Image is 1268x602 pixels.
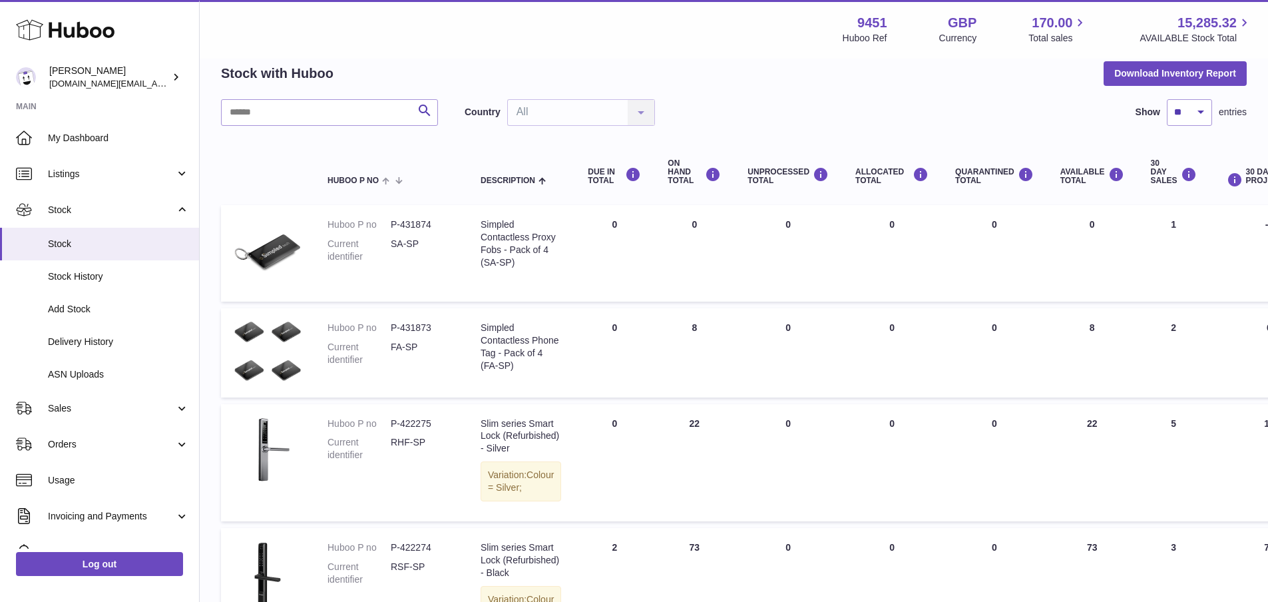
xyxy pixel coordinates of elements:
[48,368,189,381] span: ASN Uploads
[747,167,829,185] div: UNPROCESSED Total
[574,404,654,521] td: 0
[391,238,454,263] dd: SA-SP
[1140,32,1252,45] span: AVAILABLE Stock Total
[221,65,333,83] h2: Stock with Huboo
[668,159,721,186] div: ON HAND Total
[16,67,36,87] img: amir.ch@gmail.com
[574,205,654,302] td: 0
[1028,32,1088,45] span: Total sales
[1138,404,1210,521] td: 5
[48,336,189,348] span: Delivery History
[48,510,175,523] span: Invoicing and Payments
[481,461,561,501] div: Variation:
[842,308,942,398] td: 0
[48,303,189,316] span: Add Stock
[48,546,189,559] span: Cases
[391,218,454,231] dd: P-431874
[734,404,842,521] td: 0
[654,308,734,398] td: 8
[1047,205,1138,302] td: 0
[481,322,561,372] div: Simpled Contactless Phone Tag - Pack of 4 (FA-SP)
[857,14,887,32] strong: 9451
[992,219,997,230] span: 0
[1219,106,1247,119] span: entries
[1060,167,1124,185] div: AVAILABLE Total
[481,418,561,455] div: Slim series Smart Lock (Refurbished) - Silver
[654,404,734,521] td: 22
[234,322,301,381] img: product image
[48,204,175,216] span: Stock
[327,561,391,586] dt: Current identifier
[48,132,189,145] span: My Dashboard
[734,308,842,398] td: 0
[391,418,454,430] dd: P-422275
[391,561,454,586] dd: RSF-SP
[391,541,454,554] dd: P-422274
[327,418,391,430] dt: Huboo P no
[48,238,189,250] span: Stock
[842,205,942,302] td: 0
[16,552,183,576] a: Log out
[1151,159,1197,186] div: 30 DAY SALES
[327,322,391,334] dt: Huboo P no
[588,167,641,185] div: DUE IN TOTAL
[1047,404,1138,521] td: 22
[843,32,887,45] div: Huboo Ref
[948,14,976,32] strong: GBP
[1047,308,1138,398] td: 8
[734,205,842,302] td: 0
[955,167,1034,185] div: QUARANTINED Total
[234,218,301,285] img: product image
[327,341,391,366] dt: Current identifier
[654,205,734,302] td: 0
[1104,61,1247,85] button: Download Inventory Report
[855,167,929,185] div: ALLOCATED Total
[1140,14,1252,45] a: 15,285.32 AVAILABLE Stock Total
[49,78,265,89] span: [DOMAIN_NAME][EMAIL_ADDRESS][DOMAIN_NAME]
[327,238,391,263] dt: Current identifier
[391,341,454,366] dd: FA-SP
[48,474,189,487] span: Usage
[481,176,535,185] span: Description
[992,542,997,553] span: 0
[465,106,501,119] label: Country
[48,438,175,451] span: Orders
[234,418,301,484] img: product image
[327,541,391,554] dt: Huboo P no
[992,418,997,429] span: 0
[48,270,189,283] span: Stock History
[1138,308,1210,398] td: 2
[1177,14,1237,32] span: 15,285.32
[48,168,175,180] span: Listings
[481,541,561,579] div: Slim series Smart Lock (Refurbished) - Black
[939,32,977,45] div: Currency
[391,322,454,334] dd: P-431873
[391,436,454,461] dd: RHF-SP
[1136,106,1160,119] label: Show
[1028,14,1088,45] a: 170.00 Total sales
[327,436,391,461] dt: Current identifier
[327,176,379,185] span: Huboo P no
[49,65,169,90] div: [PERSON_NAME]
[481,218,561,269] div: Simpled Contactless Proxy Fobs - Pack of 4 (SA-SP)
[992,322,997,333] span: 0
[574,308,654,398] td: 0
[1032,14,1072,32] span: 170.00
[842,404,942,521] td: 0
[1138,205,1210,302] td: 1
[48,402,175,415] span: Sales
[327,218,391,231] dt: Huboo P no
